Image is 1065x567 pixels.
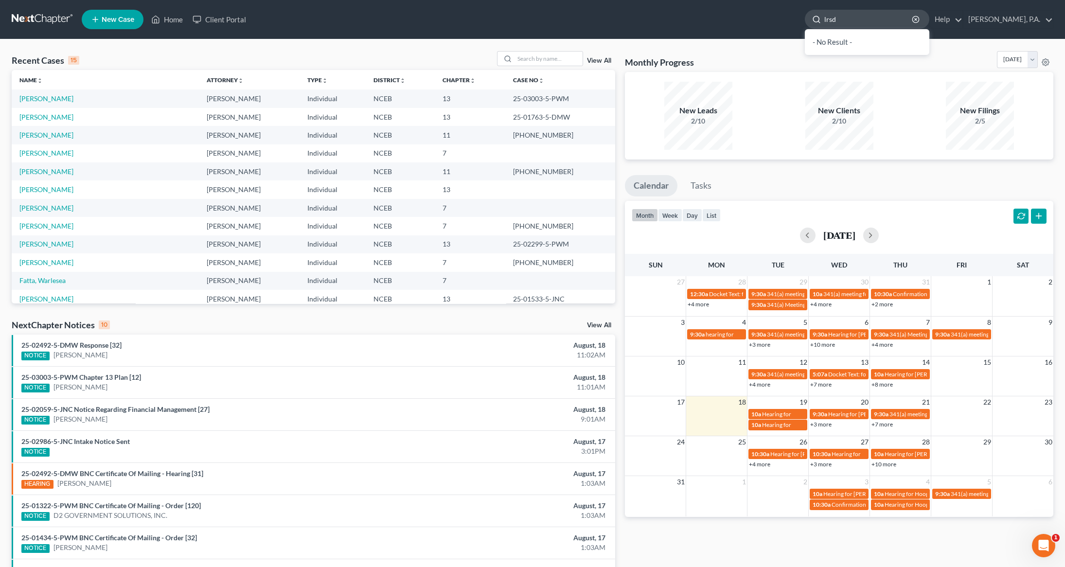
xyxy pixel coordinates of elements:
td: Individual [300,272,366,290]
div: August, 17 [417,501,605,511]
span: 1 [741,476,747,488]
td: NCEB [366,126,435,144]
a: +4 more [871,341,893,348]
div: August, 17 [417,469,605,478]
td: [PERSON_NAME] [199,162,300,180]
td: Individual [300,108,366,126]
span: 10a [874,371,884,378]
span: Hearing for [PERSON_NAME] [823,490,899,497]
td: [PERSON_NAME] [199,89,300,107]
span: 341(a) meeting for [PERSON_NAME] [823,290,917,298]
span: 23 [1044,396,1053,408]
td: Individual [300,199,366,217]
td: 25-02299-5-PWM [505,235,615,253]
td: [PERSON_NAME] [199,253,300,271]
div: 15 [68,56,79,65]
a: [PERSON_NAME] [19,204,73,212]
span: 5 [802,317,808,328]
a: [PERSON_NAME] [19,185,73,194]
a: Case Nounfold_more [513,76,544,84]
span: 6 [864,317,870,328]
a: 25-01322-5-PWM BNC Certificate Of Mailing - Order [120] [21,501,201,510]
a: +2 more [871,301,893,308]
td: NCEB [366,89,435,107]
span: 18 [737,396,747,408]
span: Hearing for [PERSON_NAME] and Sons Trucking, LLC [770,450,905,458]
span: 9:30a [751,290,766,298]
span: 26 [799,436,808,448]
span: 10:30a [874,290,892,298]
div: August, 18 [417,340,605,350]
a: 25-01434-5-PWM BNC Certificate Of Mailing - Order [32] [21,533,197,542]
span: 10a [751,410,761,418]
td: NCEB [366,199,435,217]
td: NCEB [366,235,435,253]
span: Sat [1017,261,1029,269]
div: 1:03AM [417,511,605,520]
td: [PERSON_NAME] [199,180,300,198]
span: 10:30a [813,450,831,458]
span: 9:30a [690,331,705,338]
span: 9:30a [751,301,766,308]
span: 10a [751,421,761,428]
div: New Leads [664,105,732,116]
span: 20 [860,396,870,408]
td: 13 [435,180,505,198]
td: 7 [435,272,505,290]
a: [PERSON_NAME] [19,258,73,266]
a: [PERSON_NAME] [19,240,73,248]
span: 10a [874,450,884,458]
span: Sun [649,261,663,269]
button: month [632,209,658,222]
div: - No Result - [805,29,929,55]
div: 11:02AM [417,350,605,360]
span: 28 [737,276,747,288]
span: 341(a) meeting for [PERSON_NAME] [951,490,1045,497]
button: list [702,209,721,222]
td: [PHONE_NUMBER] [505,162,615,180]
span: 9 [1047,317,1053,328]
a: [PERSON_NAME] [19,149,73,157]
span: 9:30a [751,331,766,338]
span: 10a [874,490,884,497]
span: 2 [802,476,808,488]
td: NCEB [366,108,435,126]
td: 13 [435,108,505,126]
div: 9:01AM [417,414,605,424]
span: 29 [982,436,992,448]
a: Calendar [625,175,677,196]
td: Individual [300,180,366,198]
span: New Case [102,16,134,23]
a: [PERSON_NAME] [19,167,73,176]
span: 9:30a [874,410,888,418]
a: Tasks [682,175,720,196]
span: 1 [986,276,992,288]
span: Hearing for [PERSON_NAME] [828,410,904,418]
div: HEARING [21,480,53,489]
span: Mon [708,261,725,269]
span: 10:30a [751,450,769,458]
a: +7 more [871,421,893,428]
div: NOTICE [21,416,50,425]
td: NCEB [366,290,435,308]
a: +3 more [749,341,770,348]
span: 341(a) meeting for [PERSON_NAME] [951,331,1045,338]
td: 11 [435,126,505,144]
td: 7 [435,253,505,271]
i: unfold_more [238,78,244,84]
td: 25-01763-5-DMW [505,108,615,126]
a: [PERSON_NAME], P.A. [963,11,1053,28]
div: New Filings [946,105,1014,116]
a: [PERSON_NAME] [53,350,107,360]
a: 25-02059-5-JNC Notice Regarding Financial Management [27] [21,405,210,413]
td: [PERSON_NAME] [199,290,300,308]
td: [PERSON_NAME] [199,108,300,126]
a: [PERSON_NAME] [57,478,111,488]
td: NCEB [366,144,435,162]
a: Client Portal [188,11,251,28]
span: 13 [860,356,870,368]
div: 2/10 [664,116,732,126]
span: 9:30a [874,331,888,338]
a: Fatta, Warlesea [19,276,66,284]
a: Help [930,11,962,28]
